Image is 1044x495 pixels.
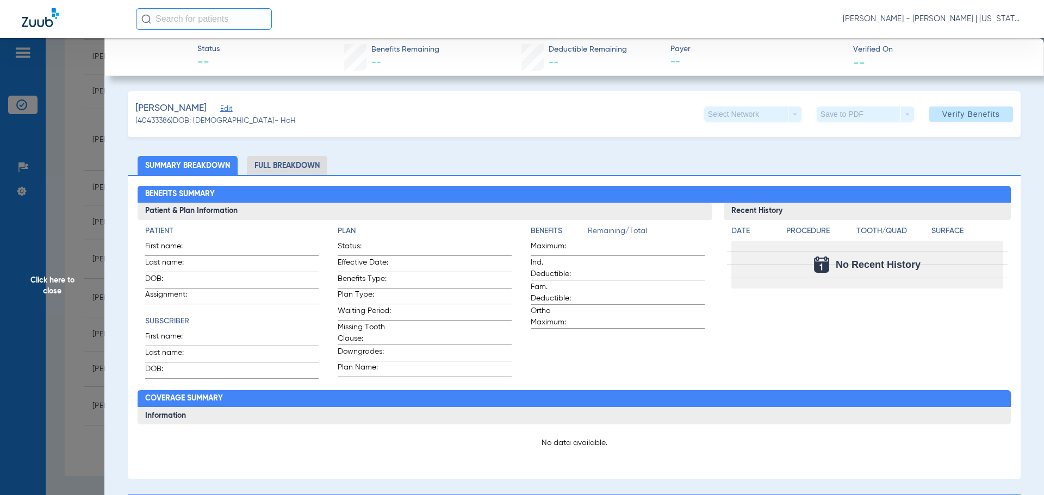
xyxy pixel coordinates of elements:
span: Last name: [145,257,198,272]
span: -- [197,55,220,71]
span: Status [197,43,220,55]
span: DOB: [145,364,198,378]
span: Ortho Maximum: [531,305,584,328]
span: Plan Type: [338,289,391,304]
span: Downgrades: [338,346,391,361]
span: Last name: [145,347,198,362]
span: [PERSON_NAME] [135,102,207,115]
h3: Information [138,407,1011,424]
span: Waiting Period: [338,305,391,320]
img: Search Icon [141,14,151,24]
app-breakdown-title: Surface [931,225,1003,241]
span: -- [371,58,381,67]
span: Missing Tooth Clause: [338,322,391,344]
h3: Recent History [724,203,1011,220]
span: DOB: [145,273,198,288]
h4: Surface [931,225,1003,237]
h4: Subscriber [145,316,319,327]
span: Verify Benefits [942,110,1000,118]
app-breakdown-title: Tooth/Quad [856,225,928,241]
span: Maximum: [531,241,584,255]
iframe: Chat Widget [990,443,1044,495]
span: Benefits Type: [338,273,391,288]
h4: Plan [338,225,512,237]
span: First name: [145,331,198,346]
h2: Benefits Summary [138,186,1011,203]
span: [PERSON_NAME] - [PERSON_NAME] | [US_STATE] Family Dentistry [843,14,1022,24]
span: Payer [670,43,844,55]
span: Plan Name: [338,362,391,377]
img: Calendar [814,256,829,273]
li: Full Breakdown [247,156,327,175]
span: (40433386) DOB: [DEMOGRAPHIC_DATA] - HoH [135,115,296,127]
span: Edit [220,105,230,115]
h2: Coverage Summary [138,390,1011,408]
h4: Procedure [786,225,853,237]
h4: Date [731,225,777,237]
p: No data available. [145,437,1004,448]
span: First name: [145,241,198,255]
span: -- [670,55,844,69]
app-breakdown-title: Procedure [786,225,853,241]
h4: Benefits [531,225,588,237]
img: Zuub Logo [22,8,59,27]
h4: Patient [145,225,319,237]
h3: Patient & Plan Information [138,203,712,220]
span: Status: [338,241,391,255]
span: -- [853,57,865,68]
button: Verify Benefits [929,106,1013,122]
span: Fam. Deductible: [531,281,584,304]
span: Remaining/Total [588,225,705,241]
span: Assignment: [145,289,198,304]
app-breakdown-title: Date [731,225,777,241]
span: Benefits Remaining [371,44,439,55]
h4: Tooth/Quad [856,225,928,237]
span: Verified On [853,44,1027,55]
span: No Recent History [836,259,921,270]
span: Ind. Deductible: [531,257,584,280]
li: Summary Breakdown [138,156,238,175]
span: Effective Date: [338,257,391,272]
span: Deductible Remaining [549,44,627,55]
app-breakdown-title: Benefits [531,225,588,241]
input: Search for patients [136,8,272,30]
span: -- [549,58,558,67]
